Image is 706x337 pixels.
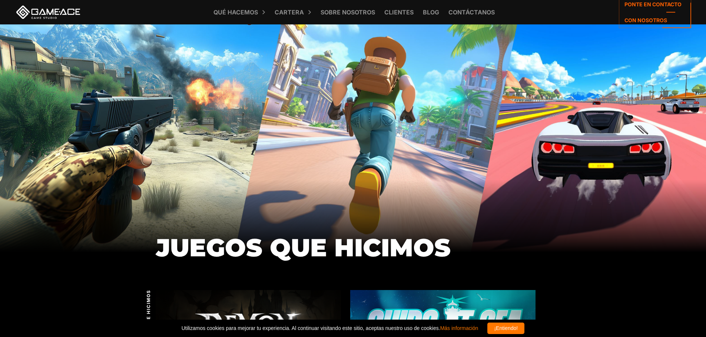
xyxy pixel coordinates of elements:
font: ¡Entiendo! [494,325,518,331]
font: JUEGOS QUE HICIMOS [156,232,451,263]
a: Más información [440,325,478,331]
font: Cartera [275,9,304,16]
font: Utilizamos cookies para mejorar tu experiencia. Al continuar visitando este sitio, aceptas nuestr... [182,325,440,331]
font: Contáctanos [448,9,495,16]
font: Clientes [384,9,414,16]
font: Qué hacemos [213,9,258,16]
font: Sobre nosotros [321,9,375,16]
font: Blog [423,9,439,16]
